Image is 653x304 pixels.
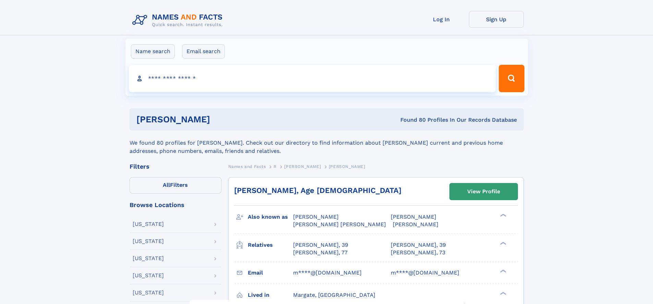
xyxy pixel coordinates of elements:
[450,183,518,200] a: View Profile
[293,221,386,228] span: [PERSON_NAME] [PERSON_NAME]
[414,11,469,28] a: Log In
[130,202,221,208] div: Browse Locations
[182,44,225,59] label: Email search
[248,267,293,279] h3: Email
[136,115,305,124] h1: [PERSON_NAME]
[498,269,507,273] div: ❯
[163,182,170,188] span: All
[129,65,496,92] input: search input
[248,239,293,251] h3: Relatives
[391,214,436,220] span: [PERSON_NAME]
[393,221,438,228] span: [PERSON_NAME]
[234,186,401,195] a: [PERSON_NAME], Age [DEMOGRAPHIC_DATA]
[248,289,293,301] h3: Lived in
[130,131,524,155] div: We found 80 profiles for [PERSON_NAME]. Check out our directory to find information about [PERSON...
[499,65,524,92] button: Search Button
[329,164,365,169] span: [PERSON_NAME]
[498,291,507,295] div: ❯
[293,214,339,220] span: [PERSON_NAME]
[133,273,164,278] div: [US_STATE]
[498,213,507,218] div: ❯
[133,221,164,227] div: [US_STATE]
[274,164,277,169] span: R
[133,290,164,295] div: [US_STATE]
[274,162,277,171] a: R
[469,11,524,28] a: Sign Up
[293,292,375,298] span: Margate, [GEOGRAPHIC_DATA]
[284,162,321,171] a: [PERSON_NAME]
[293,241,348,249] a: [PERSON_NAME], 39
[133,239,164,244] div: [US_STATE]
[391,241,446,249] a: [PERSON_NAME], 39
[133,256,164,261] div: [US_STATE]
[130,177,221,194] label: Filters
[293,249,348,256] a: [PERSON_NAME], 77
[130,11,228,29] img: Logo Names and Facts
[498,241,507,245] div: ❯
[467,184,500,199] div: View Profile
[391,249,445,256] a: [PERSON_NAME], 73
[131,44,175,59] label: Name search
[228,162,266,171] a: Names and Facts
[248,211,293,223] h3: Also known as
[130,163,221,170] div: Filters
[284,164,321,169] span: [PERSON_NAME]
[305,116,517,124] div: Found 80 Profiles In Our Records Database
